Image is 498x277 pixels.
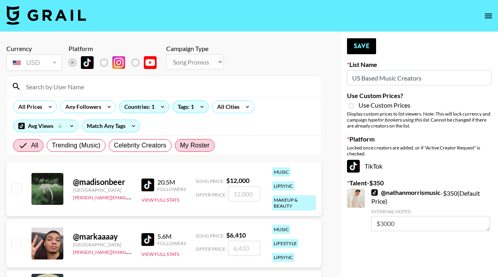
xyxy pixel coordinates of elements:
div: Any Followers [61,101,103,113]
strong: $ 6,410 [226,231,246,239]
img: TikTok [81,56,94,69]
span: Trending (Music) [52,141,100,150]
div: Followers [157,186,186,192]
div: Campaign Type [166,45,224,53]
div: Display custom prices to list viewers. Note: This will lock currency and campaign type . Cannot b... [347,111,492,129]
img: TikTok [371,189,378,196]
a: [PERSON_NAME][EMAIL_ADDRESS][DOMAIN_NAME] [73,248,191,255]
button: View Full Stats [141,251,179,257]
div: 20.5M [157,178,186,186]
div: List locked to TikTok. [69,54,163,71]
span: Offer Price: [196,246,227,252]
span: Celebrity Creators [114,141,167,150]
div: music [272,167,290,177]
img: YouTube [144,56,157,69]
div: Tags: 1 [173,101,208,113]
span: Song Price: [196,233,225,239]
div: Remove selected talent to change your currency [6,53,62,73]
div: Followers [157,240,186,246]
input: 6,410 [228,241,260,256]
img: TikTok [347,160,360,173]
div: @ markaaaay [73,232,132,242]
img: TikTok [141,233,154,246]
div: Countries: 1 [120,101,169,113]
span: Song Price: [196,178,225,184]
div: Currency [6,45,62,53]
a: @nathanmorrismusic [371,189,441,196]
div: makeup & beauty [272,195,316,210]
span: Offer Price: [196,192,227,198]
span: My Roster [180,141,210,150]
button: open drawer [480,8,496,24]
div: music [272,225,290,234]
label: Use Custom Prices? [347,92,492,100]
div: Avg Views [14,120,78,132]
div: USD [8,56,61,70]
div: - $ 350 (Default Price) [371,189,490,231]
div: Match Any Tags [82,120,140,132]
label: Platform [347,135,492,143]
div: All Prices [14,101,44,113]
img: Grail Talent [6,6,86,25]
div: [GEOGRAPHIC_DATA] [73,187,132,193]
img: TikTok [141,179,154,191]
div: lipsync [272,181,294,191]
div: Internal Notes: [371,208,490,214]
span: All [31,141,38,150]
div: Locked once creators are added, or if "Active Creator Request" is checked. [347,145,492,157]
img: Instagram [112,56,125,69]
span: Use Custom Prices [359,101,410,109]
input: Search by User Name [21,80,316,93]
div: 5.6M [157,232,186,240]
textarea: $3000 [371,216,490,231]
div: lifestyle [272,239,298,248]
div: All Cities [212,101,241,113]
label: Talent - $ 350 [347,179,492,187]
div: @ madisonbeer [73,177,132,187]
div: [GEOGRAPHIC_DATA] [73,242,132,248]
em: for bookers using this list [377,117,429,123]
a: [PERSON_NAME][EMAIL_ADDRESS][DOMAIN_NAME] [73,193,191,200]
div: lipsync [272,253,294,262]
button: Save [347,38,376,54]
div: Platform [69,45,163,53]
div: TikTok [347,160,492,173]
strong: $ 12,000 [226,177,249,184]
button: View Full Stats [141,197,179,203]
input: 12,000 [228,186,260,201]
label: List Name [347,61,492,69]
